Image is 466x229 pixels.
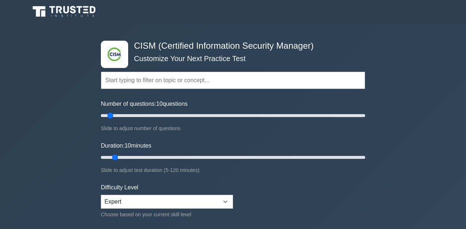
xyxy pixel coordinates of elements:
[131,41,329,51] h4: CISM (Certified Information Security Manager)
[101,210,233,219] div: Choose based on your current skill level
[156,101,163,107] span: 10
[101,124,365,133] div: Slide to adjust number of questions
[101,183,138,192] label: Difficulty Level
[125,142,131,149] span: 10
[101,141,151,150] label: Duration: minutes
[101,72,365,89] input: Start typing to filter on topic or concept...
[101,166,365,174] div: Slide to adjust test duration (5-120 minutes)
[101,100,187,108] label: Number of questions: questions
